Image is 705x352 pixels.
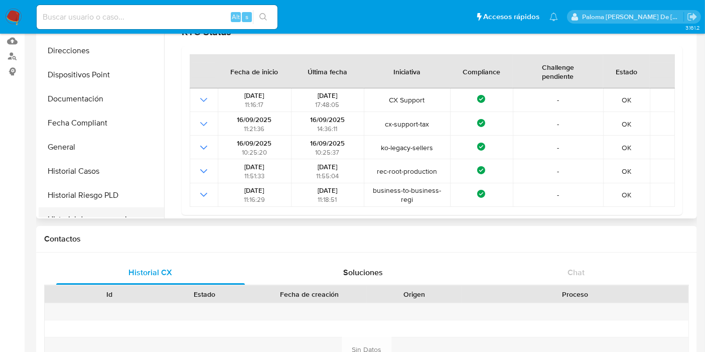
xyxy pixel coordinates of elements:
button: Documentación [39,87,164,111]
button: General [39,135,164,159]
h1: Contactos [44,234,689,244]
input: Buscar usuario o caso... [37,11,277,24]
span: Soluciones [344,267,383,278]
a: Salir [687,12,697,22]
div: Proceso [469,289,681,299]
button: Historial Riesgo PLD [39,183,164,207]
button: Historial de conversaciones [39,207,156,231]
div: Estado [164,289,245,299]
div: Origen [374,289,455,299]
p: paloma.falcondesoto@mercadolibre.cl [583,12,684,22]
button: Direcciones [39,39,164,63]
button: search-icon [253,10,273,24]
button: Historial Casos [39,159,164,183]
div: Id [69,289,150,299]
button: Dispositivos Point [39,63,164,87]
span: Historial CX [129,267,173,278]
span: s [245,12,248,22]
div: Fecha de creación [259,289,360,299]
span: 3.161.2 [685,24,700,32]
span: Accesos rápidos [483,12,539,22]
span: Chat [568,267,585,278]
a: Notificaciones [549,13,558,21]
button: Fecha Compliant [39,111,164,135]
span: Alt [232,12,240,22]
